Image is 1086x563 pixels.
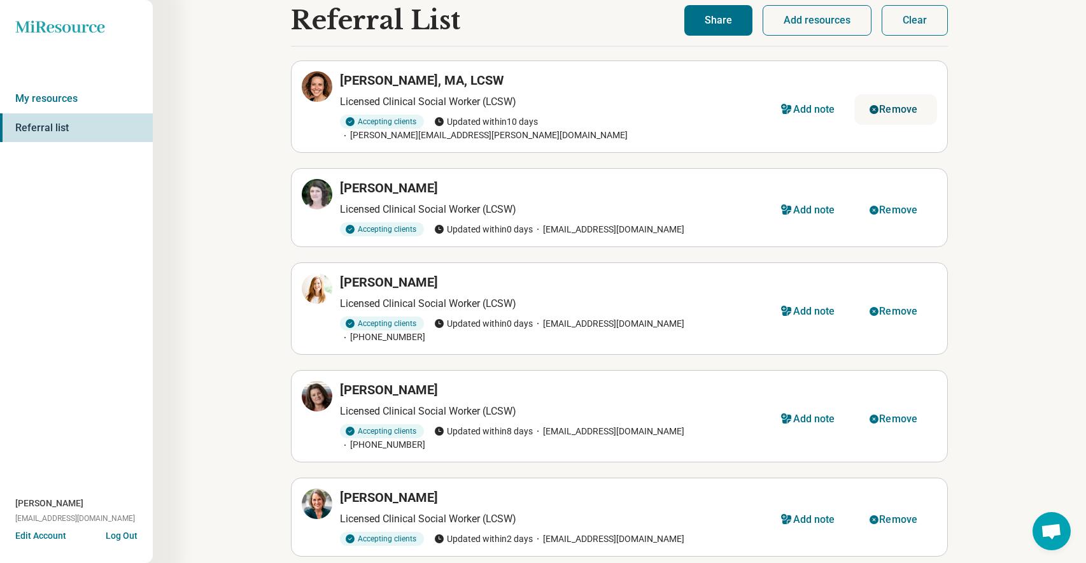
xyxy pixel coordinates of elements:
h3: [PERSON_NAME] [340,488,438,506]
span: [PERSON_NAME] [15,497,83,510]
p: Licensed Clinical Social Worker (LCSW) [340,511,766,527]
span: [EMAIL_ADDRESS][DOMAIN_NAME] [533,532,684,546]
button: Clear [882,5,948,36]
div: Accepting clients [340,115,424,129]
div: Add note [793,515,835,525]
button: Add note [766,195,855,225]
div: Remove [879,205,917,215]
p: Licensed Clinical Social Worker (LCSW) [340,404,766,419]
div: Add note [793,104,835,115]
span: [PHONE_NUMBER] [340,438,425,452]
button: Share [684,5,752,36]
div: Add note [793,205,835,215]
button: Remove [854,504,937,535]
div: Remove [879,515,917,525]
span: [EMAIL_ADDRESS][DOMAIN_NAME] [533,425,684,438]
button: Add note [766,404,855,434]
p: Licensed Clinical Social Worker (LCSW) [340,202,766,217]
button: Add resources [763,5,871,36]
button: Remove [854,404,937,434]
h3: [PERSON_NAME] [340,273,438,291]
h3: [PERSON_NAME], MA, LCSW [340,71,504,89]
div: Accepting clients [340,317,424,331]
span: Updated within 2 days [434,532,533,546]
span: Updated within 0 days [434,223,533,236]
span: [PERSON_NAME][EMAIL_ADDRESS][PERSON_NAME][DOMAIN_NAME] [340,129,628,142]
button: Remove [854,94,937,125]
div: Remove [879,414,917,424]
div: Remove [879,104,917,115]
div: Add note [793,414,835,424]
button: Edit Account [15,529,66,543]
div: Add note [793,306,835,317]
h3: [PERSON_NAME] [340,381,438,399]
button: Remove [854,296,937,327]
span: Updated within 8 days [434,425,533,438]
span: [EMAIL_ADDRESS][DOMAIN_NAME] [533,223,684,236]
button: Log Out [106,529,138,539]
button: Add note [766,94,855,125]
div: Accepting clients [340,532,424,546]
div: Open chat [1033,512,1071,550]
span: [EMAIL_ADDRESS][DOMAIN_NAME] [533,317,684,331]
span: Updated within 10 days [434,115,538,129]
button: Add note [766,296,855,327]
button: Add note [766,504,855,535]
h3: [PERSON_NAME] [340,179,438,197]
span: [PHONE_NUMBER] [340,331,425,344]
div: Remove [879,306,917,317]
div: Accepting clients [340,222,424,236]
button: Remove [854,195,937,225]
div: Accepting clients [340,424,424,438]
span: Updated within 0 days [434,317,533,331]
span: [EMAIL_ADDRESS][DOMAIN_NAME] [15,513,135,524]
h1: Referral List [291,6,460,35]
p: Licensed Clinical Social Worker (LCSW) [340,94,766,110]
p: Licensed Clinical Social Worker (LCSW) [340,296,766,311]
